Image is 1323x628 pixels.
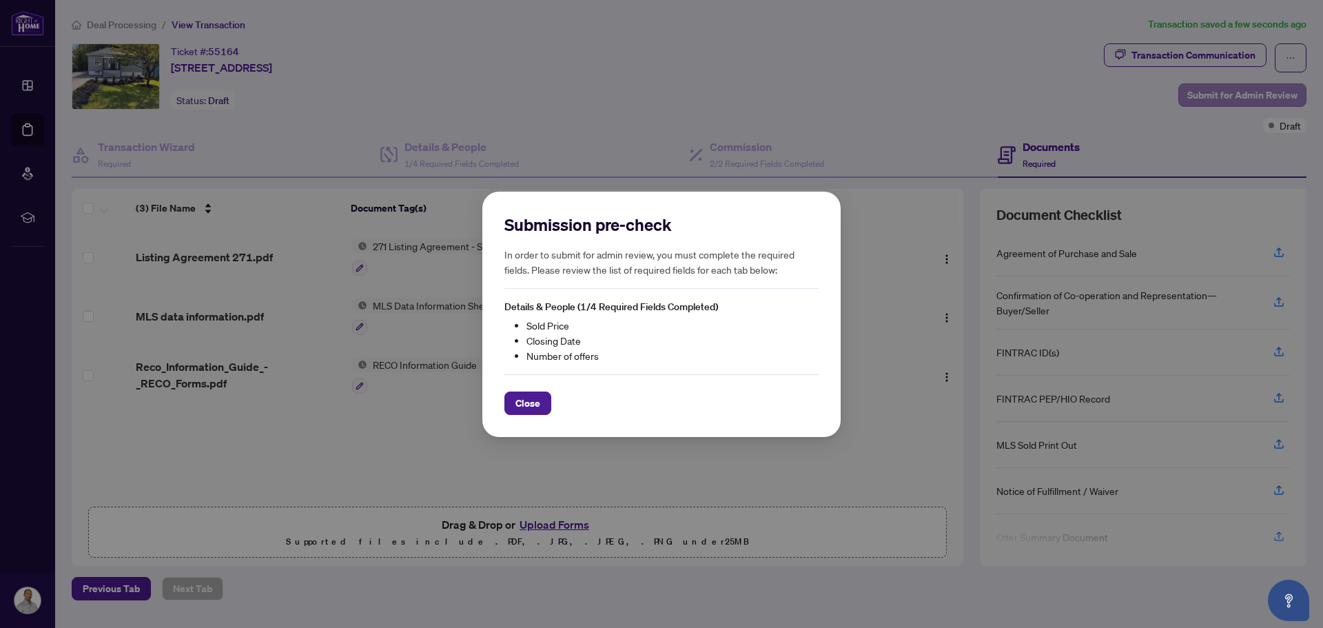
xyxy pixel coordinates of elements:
li: Sold Price [526,317,819,332]
span: Close [515,392,540,414]
h2: Submission pre-check [504,214,819,236]
button: Close [504,391,551,414]
h5: In order to submit for admin review, you must complete the required fields. Please review the lis... [504,247,819,277]
button: Open asap [1268,580,1309,621]
li: Number of offers [526,347,819,363]
span: Details & People (1/4 Required Fields Completed) [504,301,718,313]
li: Closing Date [526,332,819,347]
